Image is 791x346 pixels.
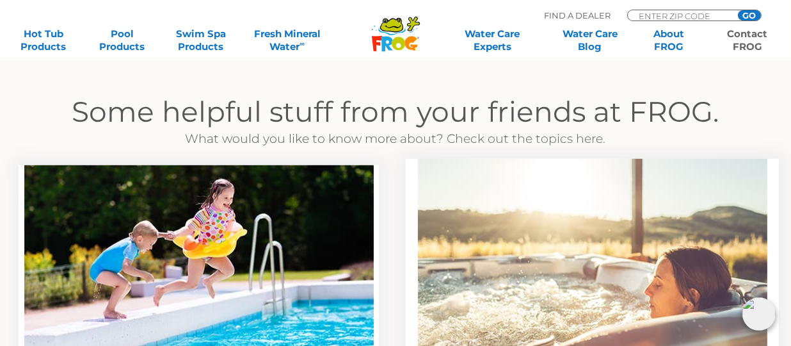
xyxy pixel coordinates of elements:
a: Swim SpaProducts [170,28,232,53]
input: Zip Code Form [637,10,724,21]
a: ContactFROG [717,28,778,53]
sup: ∞ [300,39,305,48]
img: openIcon [742,297,776,331]
p: Find A Dealer [544,10,611,21]
p: What would you like to know more about? Check out the topics here. [2,129,789,149]
input: GO [738,10,761,21]
a: AboutFROG [638,28,699,53]
a: PoolProducts [92,28,153,53]
a: Water CareExperts [442,28,541,53]
a: Water CareBlog [559,28,621,53]
a: Hot TubProducts [13,28,74,53]
h2: Some helpful stuff from your friends at FROG. [2,94,789,129]
a: Fresh MineralWater∞ [249,28,326,53]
